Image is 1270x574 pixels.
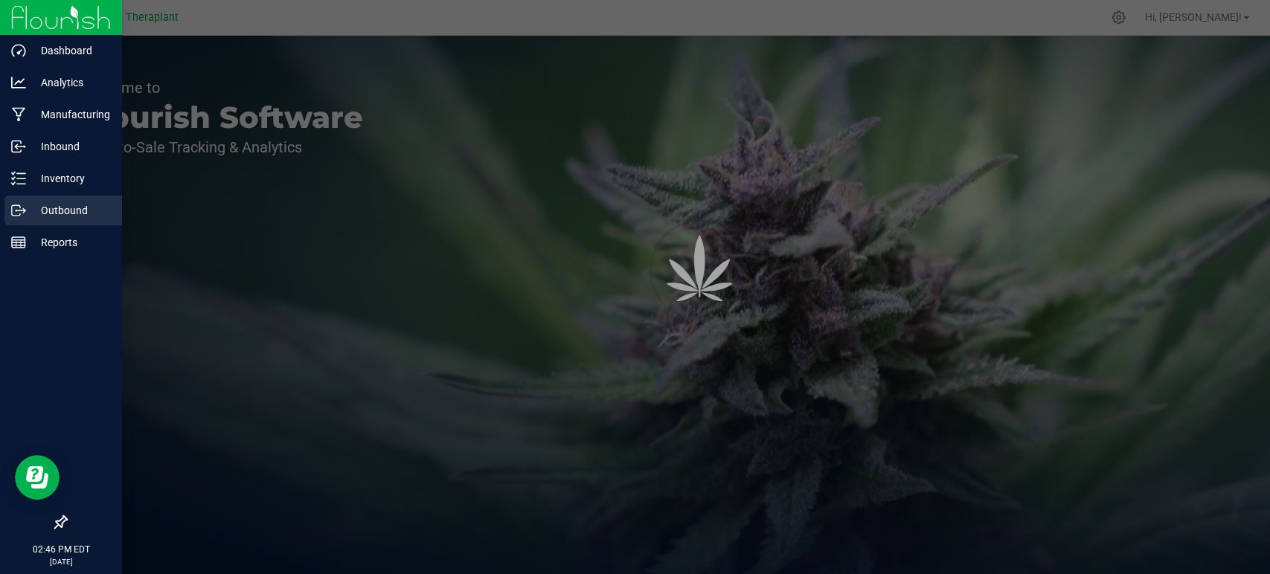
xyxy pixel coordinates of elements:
p: Dashboard [26,42,115,59]
inline-svg: Dashboard [11,43,26,58]
inline-svg: Outbound [11,203,26,218]
inline-svg: Reports [11,235,26,250]
inline-svg: Inventory [11,171,26,186]
inline-svg: Inbound [11,139,26,154]
p: Manufacturing [26,106,115,123]
p: Inbound [26,138,115,155]
p: Analytics [26,74,115,91]
p: [DATE] [7,556,115,567]
p: Inventory [26,170,115,187]
inline-svg: Analytics [11,75,26,90]
p: Outbound [26,201,115,219]
p: 02:46 PM EDT [7,543,115,556]
inline-svg: Manufacturing [11,107,26,122]
p: Reports [26,233,115,251]
iframe: Resource center [15,455,60,500]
